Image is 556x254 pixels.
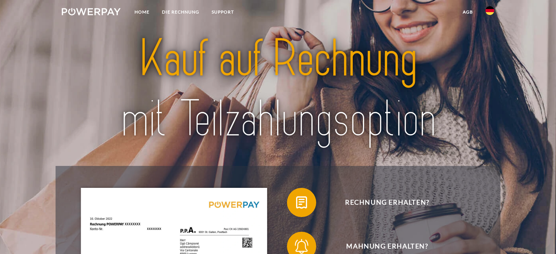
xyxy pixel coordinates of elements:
[205,5,240,19] a: SUPPORT
[83,26,473,152] img: title-powerpay_de.svg
[128,5,156,19] a: Home
[292,193,311,212] img: qb_bill.svg
[457,5,479,19] a: agb
[287,188,477,217] button: Rechnung erhalten?
[527,225,550,248] iframe: Schaltfläche zum Öffnen des Messaging-Fensters
[485,6,494,15] img: de
[298,188,477,217] span: Rechnung erhalten?
[62,8,121,15] img: logo-powerpay-white.svg
[156,5,205,19] a: DIE RECHNUNG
